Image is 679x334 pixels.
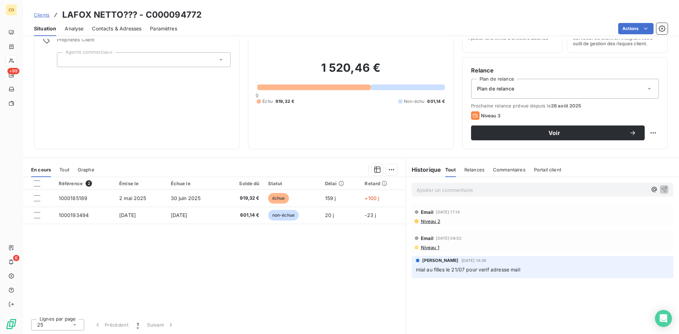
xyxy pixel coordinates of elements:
[59,212,89,218] span: 1000193494
[325,212,334,218] span: 20 j
[464,167,484,172] span: Relances
[365,195,379,201] span: +100 j
[420,245,439,250] span: Niveau 1
[421,209,434,215] span: Email
[275,98,294,105] span: 919,32 €
[493,167,526,172] span: Commentaires
[34,11,50,18] a: Clients
[471,125,645,140] button: Voir
[534,167,561,172] span: Portail client
[573,35,662,46] span: Surveiller ce client en intégrant votre outil de gestion des risques client.
[268,181,317,186] div: Statut
[171,195,201,201] span: 30 juin 2025
[7,68,19,74] span: +99
[59,167,69,172] span: Tout
[551,103,581,109] span: 28 août 2025
[6,318,17,330] img: Logo LeanPay
[436,236,462,240] span: [DATE] 08:52
[6,4,17,16] div: CD
[119,195,146,201] span: 2 mai 2025
[226,212,260,219] span: 601,14 €
[226,181,260,186] div: Solde dû
[119,212,136,218] span: [DATE]
[427,98,445,105] span: 601,14 €
[13,255,19,261] span: 6
[422,257,459,264] span: [PERSON_NAME]
[325,181,356,186] div: Délai
[471,103,659,109] span: Prochaine relance prévue depuis le
[137,321,139,328] span: 1
[150,25,177,32] span: Paramètres
[34,12,50,18] span: Clients
[268,193,289,204] span: échue
[262,98,273,105] span: Échu
[655,310,672,327] div: Open Intercom Messenger
[65,25,83,32] span: Analyse
[471,66,659,75] h6: Relance
[78,167,94,172] span: Graphe
[404,98,424,105] span: Non-échu
[31,167,51,172] span: En cours
[445,167,456,172] span: Tout
[416,266,520,273] span: mial au filles le 21/07 pour verif adresse mail
[143,317,179,332] button: Suivant
[477,85,514,92] span: Plan de relance
[92,25,141,32] span: Contacts & Adresses
[365,181,401,186] div: Retard
[59,195,88,201] span: 1000185189
[436,210,460,214] span: [DATE] 17:14
[86,180,92,187] span: 2
[365,212,376,218] span: -23 j
[481,113,500,118] span: Niveau 3
[421,235,434,241] span: Email
[62,8,202,21] h3: LAFOX NETTO??? - C000094772
[37,321,43,328] span: 25
[119,181,162,186] div: Émise le
[406,165,441,174] h6: Historique
[171,212,187,218] span: [DATE]
[63,57,69,63] input: Ajouter une valeur
[618,23,654,34] button: Actions
[171,181,218,186] div: Échue le
[256,93,259,98] span: 0
[57,37,231,47] span: Propriétés Client
[268,210,299,221] span: non-échue
[226,195,260,202] span: 919,32 €
[480,130,629,136] span: Voir
[34,25,56,32] span: Situation
[462,258,487,263] span: [DATE] 14:36
[133,317,143,332] button: 1
[59,180,111,187] div: Référence
[325,195,336,201] span: 159 j
[420,218,440,224] span: Niveau 2
[90,317,133,332] button: Précédent
[257,61,445,82] h2: 1 520,46 €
